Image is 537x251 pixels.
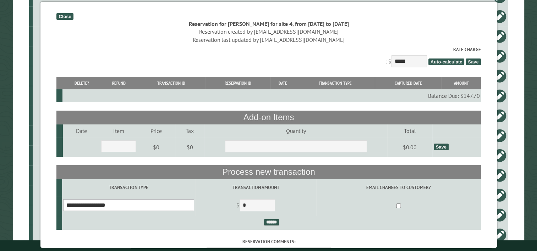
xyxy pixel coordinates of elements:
div: 15 [35,211,71,218]
div: PM4 [35,33,71,40]
th: Reservation ID [205,77,270,89]
td: Date [63,124,100,137]
th: Add-on Items [56,111,481,124]
div: : $ [56,46,481,69]
th: Process new transaction [56,165,481,179]
label: Transaction Amount [196,184,315,191]
td: Quantity [204,124,387,137]
td: $ [195,196,316,216]
div: DC9 [35,92,71,99]
th: Transaction ID [137,77,205,89]
div: PM2 [35,112,71,119]
td: Balance Due: $147.70 [62,89,481,102]
div: 46 [35,13,71,20]
th: Transaction Type [295,77,375,89]
div: 35 [35,152,71,159]
div: 5A [35,191,71,199]
div: Reservation last updated by [EMAIL_ADDRESS][DOMAIN_NAME] [56,36,481,44]
div: Close [56,13,73,20]
div: Save [433,144,448,150]
td: Item [100,124,137,137]
th: Captured Date [375,77,442,89]
span: Auto-calculate [428,58,464,65]
td: Total [387,124,432,137]
th: Refund [101,77,137,89]
div: 4 [35,132,71,139]
div: 34 [35,52,71,60]
div: Reservation for [PERSON_NAME] for site 4, from [DATE] to [DATE] [56,20,481,28]
span: Save [466,58,481,65]
div: 38 [35,172,71,179]
td: $0 [137,137,175,157]
label: Rate Charge [56,46,481,53]
th: Date [270,77,295,89]
label: Reservation comments: [56,238,481,245]
div: 3 [35,231,71,238]
td: Price [137,124,175,137]
div: 32 [35,72,71,79]
div: Reservation created by [EMAIL_ADDRESS][DOMAIN_NAME] [56,28,481,35]
td: $0 [175,137,204,157]
label: Email changes to customer? [317,184,480,191]
td: $0.00 [387,137,432,157]
th: Amount [442,77,481,89]
label: Transaction Type [63,184,194,191]
th: Delete? [62,77,101,89]
td: Tax [175,124,204,137]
